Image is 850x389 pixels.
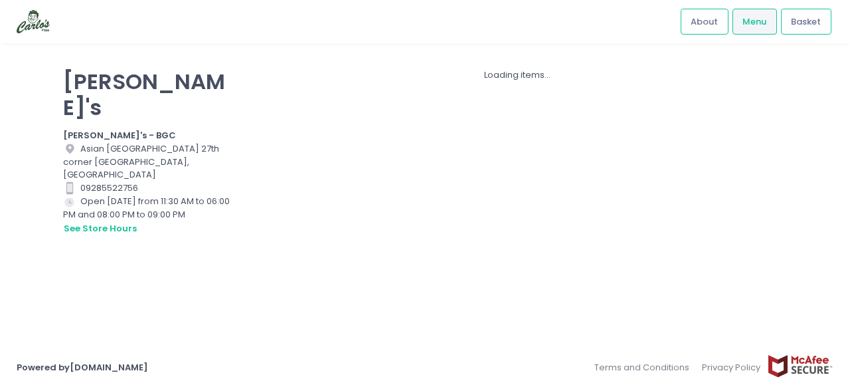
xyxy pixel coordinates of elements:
a: Menu [732,9,777,34]
img: logo [17,10,50,33]
a: Powered by[DOMAIN_NAME] [17,361,148,374]
div: Open [DATE] from 11:30 AM to 06:00 PM and 08:00 PM to 09:00 PM [63,195,232,235]
p: [PERSON_NAME]'s [63,68,232,120]
img: mcafee-secure [767,354,833,378]
a: About [681,9,728,34]
span: Basket [791,15,821,29]
div: 09285522756 [63,182,232,195]
div: Loading items... [248,68,787,82]
b: [PERSON_NAME]'s - BGC [63,129,176,142]
button: see store hours [63,221,137,236]
span: Menu [742,15,766,29]
div: Asian [GEOGRAPHIC_DATA] 27th corner [GEOGRAPHIC_DATA], [GEOGRAPHIC_DATA] [63,142,232,182]
a: Terms and Conditions [594,354,696,380]
span: About [691,15,718,29]
a: Privacy Policy [696,354,768,380]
